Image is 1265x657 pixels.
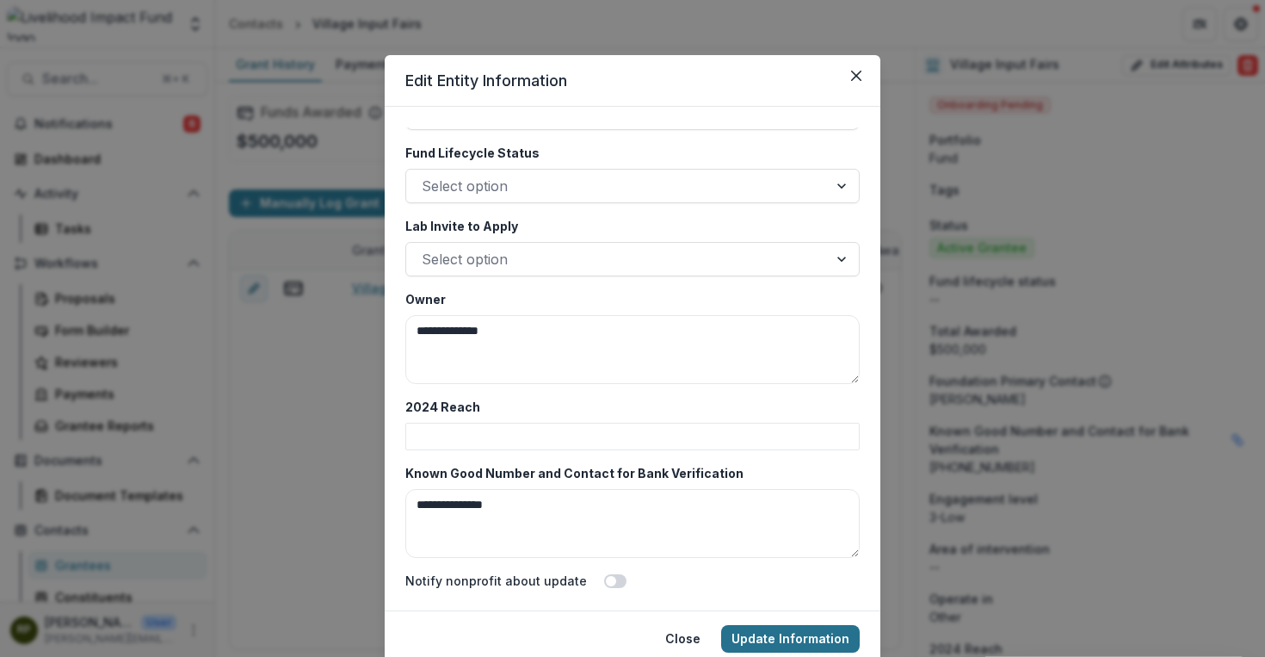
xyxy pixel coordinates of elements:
[842,62,870,90] button: Close
[405,464,849,482] label: Known Good Number and Contact for Bank Verification
[721,625,860,653] button: Update Information
[405,398,849,416] label: 2024 Reach
[405,144,849,162] label: Fund Lifecycle Status
[405,572,587,590] label: Notify nonprofit about update
[385,55,880,107] header: Edit Entity Information
[405,290,849,308] label: Owner
[655,625,711,653] button: Close
[405,217,849,235] label: Lab Invite to Apply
